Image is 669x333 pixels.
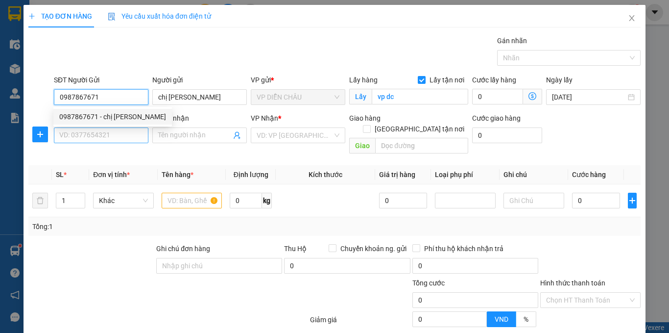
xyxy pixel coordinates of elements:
[503,193,564,208] input: Ghi Chú
[56,171,64,179] span: SL
[152,113,247,124] div: Người nhận
[108,12,211,20] span: Yêu cầu xuất hóa đơn điện tử
[156,245,210,253] label: Ghi chú đơn hàng
[33,130,48,138] span: plus
[262,193,272,208] span: kg
[379,171,415,179] span: Giá trị hàng
[32,193,48,208] button: delete
[628,197,636,205] span: plus
[528,92,536,100] span: dollar-circle
[35,70,114,80] strong: PHIẾU GỬI HÀNG
[257,90,339,104] span: VP DIỄN CHÂU
[472,89,523,104] input: Cước lấy hàng
[497,37,527,45] label: Gán nhãn
[33,42,114,67] span: [GEOGRAPHIC_DATA], [GEOGRAPHIC_DATA] ↔ [GEOGRAPHIC_DATA]
[546,76,573,84] label: Ngày lấy
[251,114,278,122] span: VP Nhận
[618,5,645,32] button: Close
[426,75,468,85] span: Lấy tận nơi
[472,76,516,84] label: Cước lấy hàng
[472,128,542,143] input: Cước giao hàng
[99,193,148,208] span: Khác
[500,165,568,184] th: Ghi chú
[32,127,48,142] button: plus
[234,171,268,179] span: Định lượng
[162,171,193,179] span: Tên hàng
[108,13,116,21] img: icon
[349,138,375,154] span: Giao
[233,131,241,139] span: user-add
[524,315,528,323] span: %
[5,34,31,83] img: logo
[118,63,177,73] span: DC1408253161
[54,75,148,85] div: SĐT Người Gửi
[628,193,637,208] button: plus
[375,138,468,154] input: Dọc đường
[32,221,259,232] div: Tổng: 1
[162,193,222,208] input: VD: Bàn, Ghế
[628,14,636,22] span: close
[284,245,307,253] span: Thu Hộ
[336,243,410,254] span: Chuyển khoản ng. gửi
[472,114,521,122] label: Cước giao hàng
[156,258,282,274] input: Ghi chú đơn hàng
[349,114,381,122] span: Giao hàng
[152,75,247,85] div: Người gửi
[372,89,468,104] input: Lấy tận nơi
[572,171,606,179] span: Cước hàng
[309,171,342,179] span: Kích thước
[59,111,166,122] div: 0987867671 - chị [PERSON_NAME]
[251,75,345,85] div: VP gửi
[412,279,445,287] span: Tổng cước
[28,12,92,20] span: TẠO ĐƠN HÀNG
[552,92,626,102] input: Ngày lấy
[371,124,468,134] span: [GEOGRAPHIC_DATA] tận nơi
[93,171,130,179] span: Đơn vị tính
[53,109,172,125] div: 0987867671 - chị phương
[379,193,427,208] input: 0
[309,314,411,332] div: Giảm giá
[39,8,110,40] strong: CHUYỂN PHÁT NHANH AN PHÚ QUÝ
[540,279,605,287] label: Hình thức thanh toán
[349,76,378,84] span: Lấy hàng
[28,13,35,20] span: plus
[349,89,372,104] span: Lấy
[420,243,507,254] span: Phí thu hộ khách nhận trả
[495,315,508,323] span: VND
[431,165,500,184] th: Loại phụ phí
